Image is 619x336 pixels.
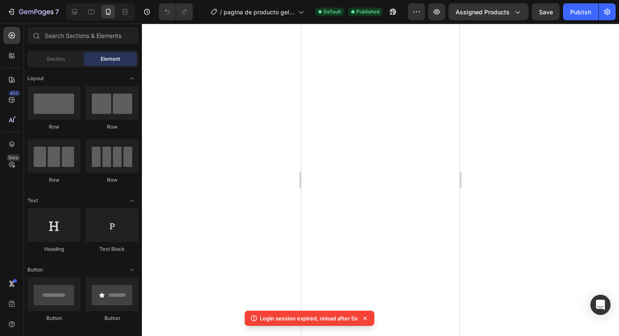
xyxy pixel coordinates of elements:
[27,123,80,131] div: Row
[101,55,120,63] span: Element
[448,3,528,20] button: Assigned Products
[125,72,139,85] span: Toggle open
[220,8,222,16] span: /
[125,194,139,207] span: Toggle open
[356,8,379,16] span: Published
[85,176,139,184] div: Row
[47,55,65,63] span: Section
[27,176,80,184] div: Row
[27,266,43,274] span: Button
[159,3,193,20] div: Undo/Redo
[85,314,139,322] div: Button
[27,197,38,204] span: Text
[125,263,139,277] span: Toggle open
[539,8,553,16] span: Save
[85,245,139,253] div: Text Block
[570,8,591,16] div: Publish
[27,245,80,253] div: Heading
[323,8,341,16] span: Default
[27,75,44,82] span: Layout
[301,24,459,336] iframe: Design area
[590,295,611,315] div: Open Intercom Messenger
[27,314,80,322] div: Button
[55,7,59,17] p: 7
[6,154,20,161] div: Beta
[85,123,139,131] div: Row
[456,8,510,16] span: Assigned Products
[532,3,560,20] button: Save
[563,3,598,20] button: Publish
[260,314,358,323] p: Login session expired, reload after 5s
[27,27,139,44] input: Search Sections & Elements
[8,90,20,97] div: 450
[224,8,295,16] span: pagina de producto gel corps
[3,3,63,20] button: 7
